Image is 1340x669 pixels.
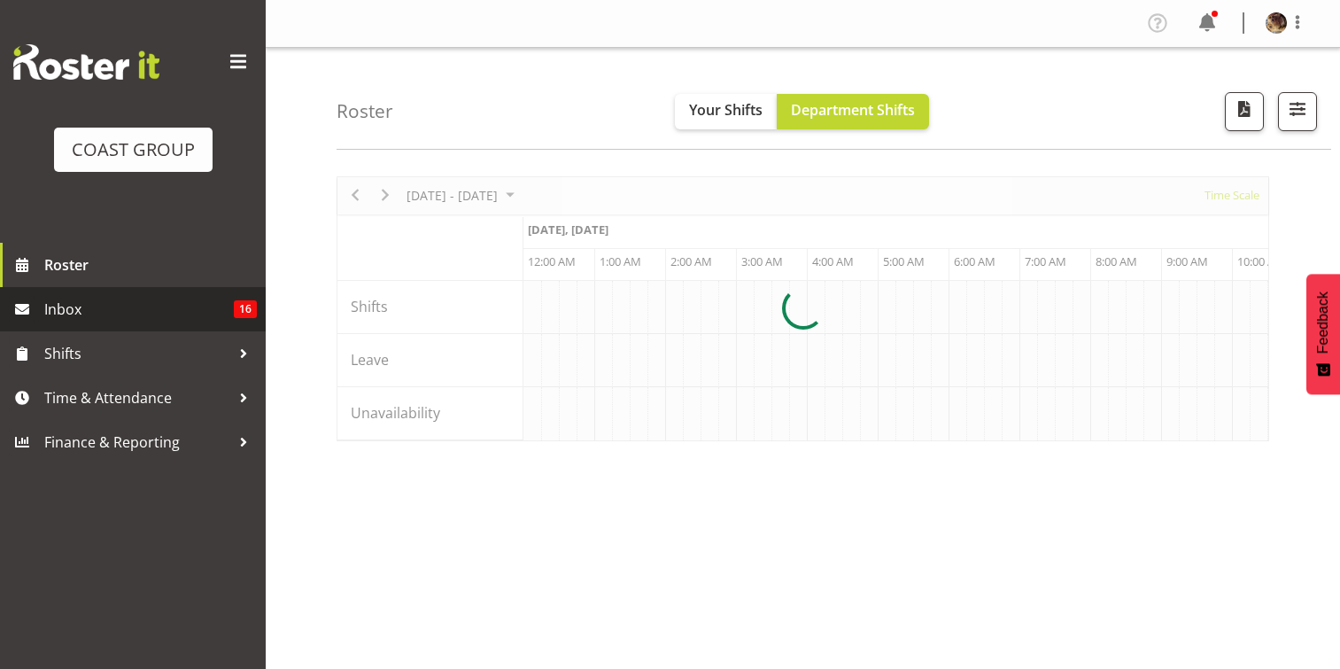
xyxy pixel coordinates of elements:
span: Finance & Reporting [44,429,230,455]
img: aaron-grant454b22c01f25b3c339245abd24dca433.png [1266,12,1287,34]
button: Your Shifts [675,94,777,129]
span: 16 [234,300,257,318]
span: Your Shifts [689,100,763,120]
button: Filter Shifts [1278,92,1317,131]
button: Department Shifts [777,94,929,129]
div: COAST GROUP [72,136,195,163]
button: Feedback - Show survey [1306,274,1340,394]
span: Inbox [44,296,234,323]
span: Shifts [44,340,230,367]
span: Department Shifts [791,100,915,120]
span: Time & Attendance [44,385,230,411]
img: Rosterit website logo [13,44,159,80]
span: Feedback [1315,292,1331,354]
h4: Roster [337,101,393,121]
button: Download a PDF of the roster according to the set date range. [1225,92,1264,131]
span: Roster [44,252,257,278]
